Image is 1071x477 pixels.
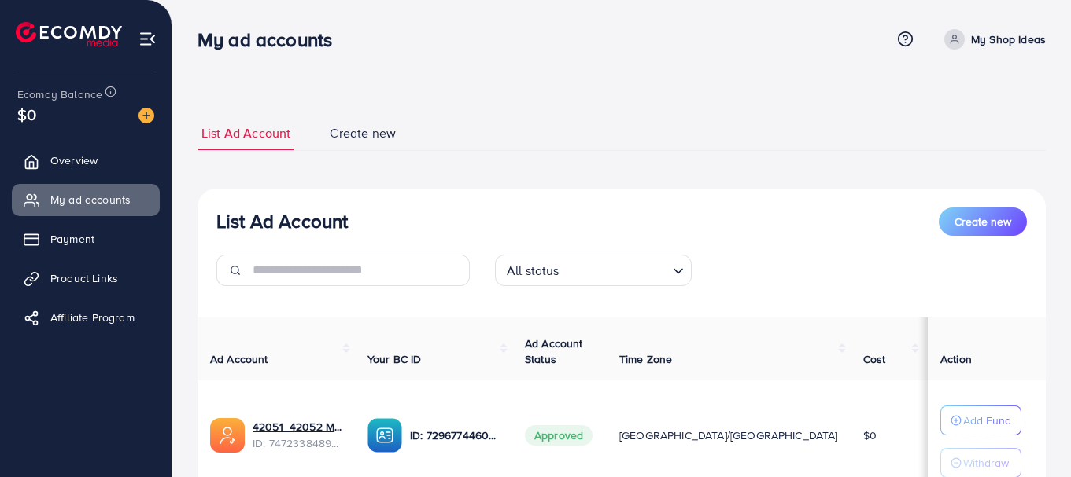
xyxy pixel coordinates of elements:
a: Affiliate Program [12,302,160,333]
a: My Shop Ideas [938,29,1046,50]
img: logo [16,22,122,46]
span: Time Zone [619,351,672,367]
img: ic-ba-acc.ded83a64.svg [367,418,402,453]
input: Search for option [564,256,667,282]
span: Affiliate Program [50,310,135,325]
span: Create new [955,214,1011,229]
h3: List Ad Account [216,210,348,233]
span: Action [940,351,972,367]
span: My ad accounts [50,192,131,207]
a: My ad accounts [12,184,160,215]
span: $0 [17,103,36,126]
span: Product Links [50,270,118,286]
span: Approved [525,425,593,446]
span: All status [504,259,563,282]
span: $0 [863,427,877,443]
span: Your BC ID [367,351,422,367]
h3: My ad accounts [198,28,345,51]
iframe: Chat [1004,406,1059,465]
span: Ecomdy Balance [17,86,102,102]
p: Add Fund [963,411,1011,430]
span: List Ad Account [201,124,290,142]
a: Payment [12,223,160,255]
img: image [138,108,154,123]
button: Create new [939,207,1027,236]
span: Overview [50,152,98,168]
img: menu [138,30,157,48]
span: Ad Account Status [525,336,583,367]
a: Product Links [12,262,160,294]
img: ic-ads-acc.e4c84228.svg [210,418,245,453]
span: ID: 7472338489627934736 [253,435,342,451]
div: Search for option [495,255,692,286]
span: Cost [863,351,886,367]
span: Payment [50,231,94,247]
p: Withdraw [963,453,1009,472]
span: Ad Account [210,351,268,367]
p: My Shop Ideas [971,30,1046,49]
button: Add Fund [940,405,1021,435]
div: <span class='underline'>42051_42052 My Shop Ideas_1739789387725</span></br>7472338489627934736 [253,419,342,451]
a: 42051_42052 My Shop Ideas_1739789387725 [253,419,342,435]
span: Create new [330,124,396,142]
a: Overview [12,145,160,176]
span: [GEOGRAPHIC_DATA]/[GEOGRAPHIC_DATA] [619,427,838,443]
p: ID: 7296774460420456449 [410,426,500,445]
